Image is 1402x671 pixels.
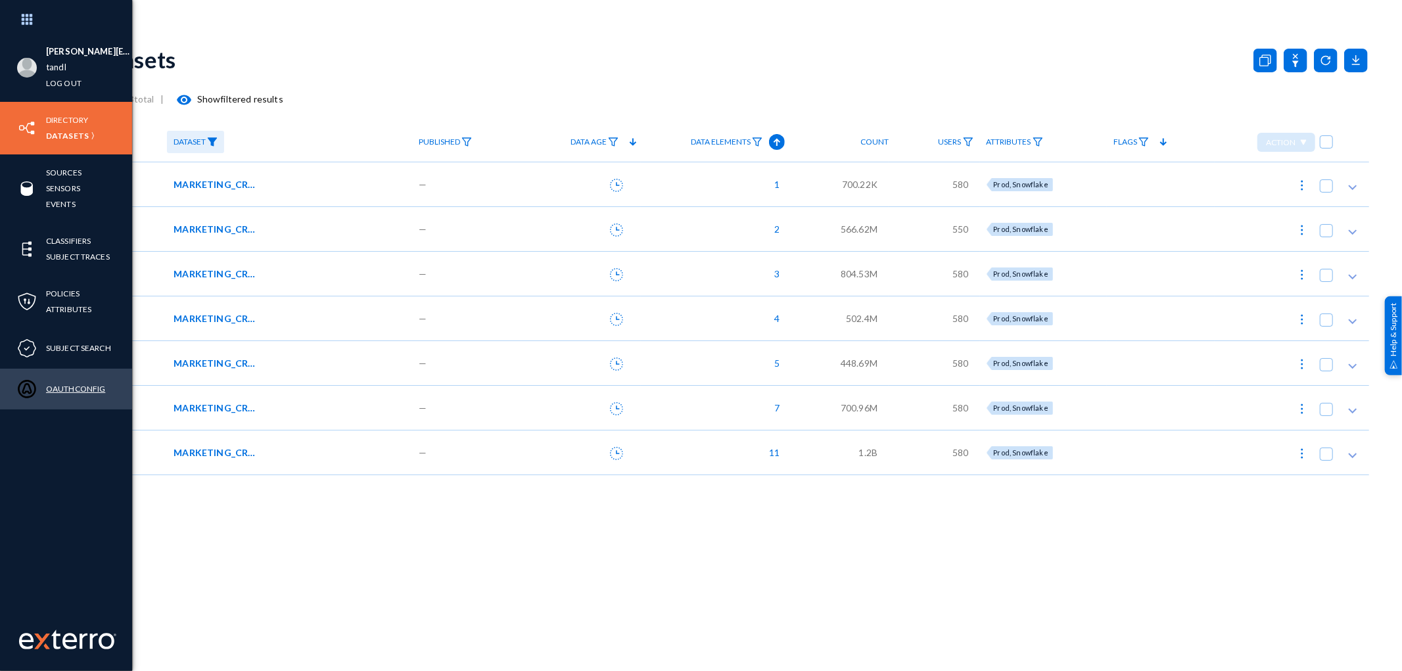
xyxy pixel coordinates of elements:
[684,131,769,154] a: Data Elements
[174,312,262,325] span: MARKETING_CRM.DIM_INDIVIDUAL_EMAIL
[994,180,1048,189] span: Prod, Snowflake
[17,338,37,358] img: icon-compliance.svg
[691,137,751,147] span: Data Elements
[46,249,110,264] a: Subject Traces
[174,446,262,459] span: MARKETING_CRM.DIM_INDIVIDUAL
[1296,358,1309,371] img: icon-more.svg
[17,239,37,259] img: icon-elements.svg
[952,222,968,236] span: 550
[1390,360,1398,369] img: help_support.svg
[46,233,91,248] a: Classifiers
[608,137,619,147] img: icon-filter.svg
[841,267,877,281] span: 804.53M
[952,312,968,325] span: 580
[994,359,1048,367] span: Prod, Snowflake
[768,267,780,281] span: 3
[419,401,427,415] span: —
[419,446,427,459] span: —
[461,137,472,147] img: icon-filter.svg
[963,137,973,147] img: icon-filter.svg
[1296,268,1309,281] img: icon-more.svg
[46,181,80,196] a: Sensors
[167,131,224,154] a: Dataset
[419,222,427,236] span: —
[174,137,206,147] span: Dataset
[17,379,37,399] img: icon-oauth.svg
[994,448,1048,457] span: Prod, Snowflake
[994,225,1048,233] span: Prod, Snowflake
[768,356,780,370] span: 5
[160,93,164,104] span: |
[1296,447,1309,460] img: icon-more.svg
[419,267,427,281] span: —
[46,112,88,127] a: Directory
[952,401,968,415] span: 580
[752,137,762,147] img: icon-filter.svg
[46,381,105,396] a: OAuthConfig
[952,177,968,191] span: 580
[1138,137,1149,147] img: icon-filter.svg
[1296,402,1309,415] img: icon-more.svg
[841,401,877,415] span: 700.96M
[17,292,37,312] img: icon-policies.svg
[768,401,780,415] span: 7
[174,222,262,236] span: MARKETING_CRM.DIM_INDIVIDUAL_PHONE
[46,165,82,180] a: Sources
[841,222,877,236] span: 566.62M
[412,131,479,154] a: Published
[987,137,1031,147] span: Attributes
[1296,179,1309,192] img: icon-more.svg
[980,131,1050,154] a: Attributes
[564,131,625,154] a: Data Age
[17,58,37,78] img: blank-profile-picture.png
[419,312,427,325] span: —
[17,179,37,198] img: icon-sources.svg
[846,312,877,325] span: 502.4M
[994,404,1048,412] span: Prod, Snowflake
[19,630,116,649] img: exterro-work-mark.svg
[1033,137,1043,147] img: icon-filter.svg
[174,356,262,370] span: MARKETING_CRM.DIM_INDIVIDUAL_DEMO
[176,92,192,108] mat-icon: visibility
[939,137,962,147] span: Users
[7,5,47,34] img: app launcher
[1296,223,1309,237] img: icon-more.svg
[1107,131,1156,154] a: Flags
[46,60,66,75] a: tandl
[1385,296,1402,375] div: Help & Support
[994,314,1048,323] span: Prod, Snowflake
[419,356,427,370] span: —
[1113,137,1137,147] span: Flags
[762,446,780,459] span: 11
[46,76,82,91] a: Log out
[46,44,132,60] li: [PERSON_NAME][EMAIL_ADDRESS][DOMAIN_NAME]
[46,340,111,356] a: Subject Search
[859,446,878,459] span: 1.2B
[46,286,80,301] a: Policies
[952,356,968,370] span: 580
[994,269,1048,278] span: Prod, Snowflake
[34,634,50,649] img: exterro-logo.svg
[952,267,968,281] span: 580
[841,356,877,370] span: 448.69M
[419,137,460,147] span: Published
[174,401,262,415] span: MARKETING_CRM.DIM_INDIVIDUAL_ADDRESS
[932,131,980,154] a: Users
[46,128,89,143] a: Datasets
[768,222,780,236] span: 2
[860,137,889,147] span: Count
[952,446,968,459] span: 580
[174,267,262,281] span: MARKETING_CRM.DIM_INDIVIDUAL_PHONE_BCKUP1112
[419,177,427,191] span: —
[174,177,262,191] span: MARKETING_CRM.DIM_INDIVIDUAL_MERGE
[768,312,780,325] span: 4
[46,302,91,317] a: Attributes
[46,197,76,212] a: Events
[842,177,877,191] span: 700.22K
[571,137,607,147] span: Data Age
[164,93,283,104] span: Show filtered results
[207,137,218,147] img: icon-filter-filled.svg
[768,177,780,191] span: 1
[1296,313,1309,326] img: icon-more.svg
[17,118,37,138] img: icon-inventory.svg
